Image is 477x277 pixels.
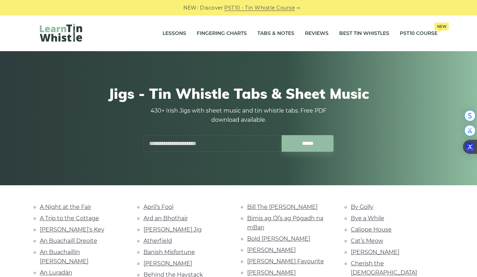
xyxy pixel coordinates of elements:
a: An Luradán [40,269,72,276]
a: Cat’s Meow [351,237,383,244]
a: A Night at the Fair [40,204,91,210]
a: PST10 CourseNew [400,25,438,42]
a: April’s Fool [143,204,173,210]
a: Ard an Bhothair [143,215,188,222]
a: Cherish the [DEMOGRAPHIC_DATA] [351,260,417,276]
a: [PERSON_NAME]’s Key [40,226,104,233]
a: [PERSON_NAME] [351,249,399,255]
a: Best Tin Whistles [339,25,389,42]
a: Fingering Charts [197,25,247,42]
a: [PERSON_NAME] [143,260,192,267]
a: Lessons [163,25,186,42]
a: An Buachaill Dreoite [40,237,97,244]
a: Bye a While [351,215,384,222]
a: [PERSON_NAME] [247,247,296,253]
a: By Golly [351,204,373,210]
a: Bill The [PERSON_NAME] [247,204,318,210]
img: LearnTinWhistle.com [40,24,82,42]
a: [PERSON_NAME] Favourite [247,258,324,265]
h1: Jigs - Tin Whistle Tabs & Sheet Music [40,85,438,102]
span: New [434,23,449,30]
a: [PERSON_NAME] Jig [143,226,202,233]
a: Bimis ag Ól’s ag Pógadh na mBan [247,215,323,231]
p: 430+ Irish Jigs with sheet music and tin whistle tabs. Free PDF download available. [143,106,334,125]
a: Tabs & Notes [257,25,294,42]
a: An Buachaillín [PERSON_NAME] [40,249,88,265]
a: Banish Misfortune [143,249,195,255]
a: [PERSON_NAME] [247,269,296,276]
a: Atherfield [143,237,172,244]
a: A Trip to the Cottage [40,215,99,222]
a: Bold [PERSON_NAME] [247,235,310,242]
a: Reviews [305,25,329,42]
a: Caliope House [351,226,392,233]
